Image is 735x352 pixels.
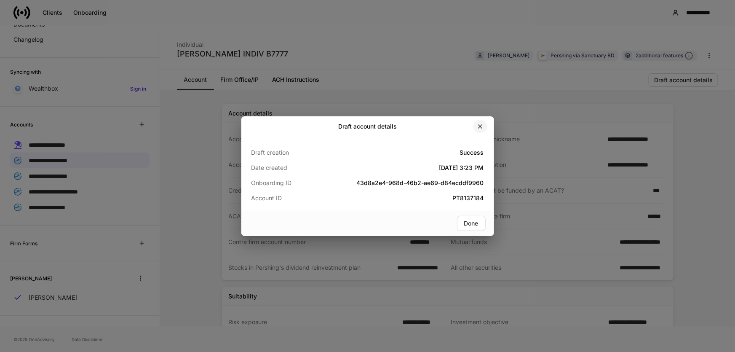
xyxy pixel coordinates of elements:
[251,179,329,187] p: Onboarding ID
[464,220,478,226] div: Done
[457,216,486,231] button: Done
[251,194,329,202] p: Account ID
[329,194,484,202] h5: PT8137184
[338,122,397,131] h2: Draft account details
[251,148,329,157] p: Draft creation
[329,148,484,157] h5: Success
[329,179,484,187] h5: 43d8a2e4-968d-46b2-ae69-d84ecddf9960
[251,164,329,172] p: Date created
[329,164,484,172] h5: [DATE] 3:23 PM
